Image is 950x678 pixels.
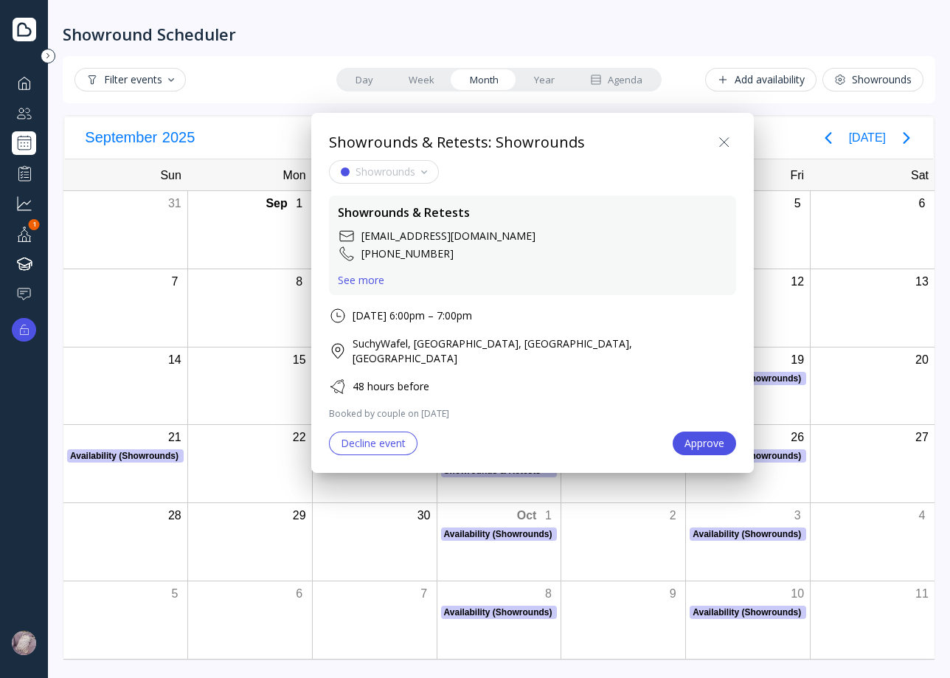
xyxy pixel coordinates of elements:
button: Showrounds [329,160,439,184]
div: [EMAIL_ADDRESS][DOMAIN_NAME] [361,229,535,243]
div: [DATE] 6:00pm – 7:00pm [353,308,472,323]
div: Showrounds & Retests [338,204,470,221]
div: 48 hours before [353,379,429,394]
button: See more [338,274,384,286]
div: Booked by couple on [DATE] [329,407,736,420]
div: Showrounds [356,166,415,178]
div: Showrounds & Retests: Showrounds [329,132,585,153]
div: SuchyWafel, [GEOGRAPHIC_DATA], [GEOGRAPHIC_DATA], [GEOGRAPHIC_DATA] [353,336,736,366]
button: Approve [673,432,736,455]
div: [PHONE_NUMBER] [361,246,454,261]
div: Decline event [341,437,406,449]
button: Decline event [329,432,417,455]
div: Approve [684,437,724,449]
